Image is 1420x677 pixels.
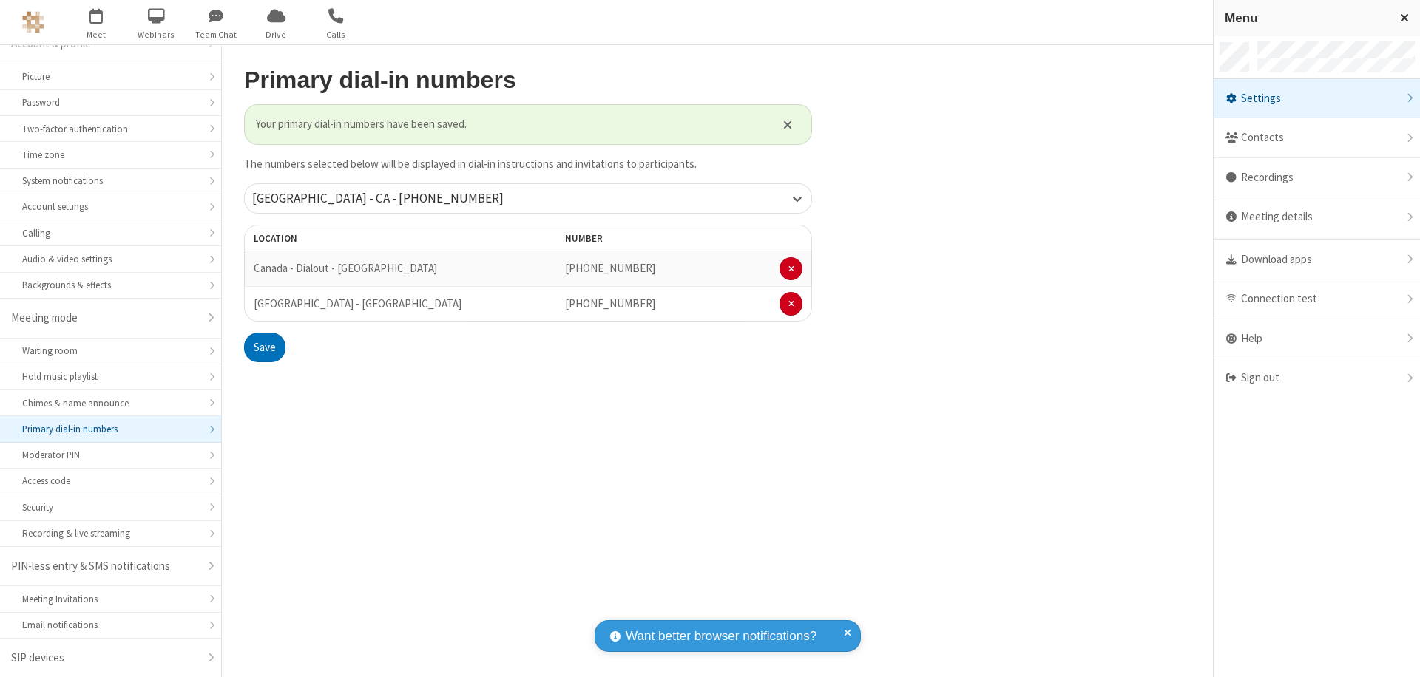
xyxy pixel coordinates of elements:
[22,370,199,384] div: Hold music playlist
[22,448,199,462] div: Moderator PIN
[1225,11,1387,25] h3: Menu
[248,28,304,41] span: Drive
[22,252,199,266] div: Audio & video settings
[11,558,199,575] div: PIN-less entry & SMS notifications
[22,200,199,214] div: Account settings
[565,261,655,275] span: [PHONE_NUMBER]
[244,251,471,285] td: Canada - Dialout - [GEOGRAPHIC_DATA]
[22,500,199,514] div: Security
[22,122,199,136] div: Two-factor authentication
[189,28,244,41] span: Team Chat
[244,333,285,362] button: Save
[22,95,199,109] div: Password
[1214,79,1420,119] div: Settings
[252,190,504,206] span: [GEOGRAPHIC_DATA] - CA - [PHONE_NUMBER]
[244,67,812,93] h2: Primary dial-in numbers
[11,310,199,327] div: Meeting mode
[22,526,199,540] div: Recording & live streaming
[11,650,199,667] div: SIP devices
[308,28,364,41] span: Calls
[1214,358,1420,398] div: Sign out
[22,474,199,488] div: Access code
[22,278,199,292] div: Backgrounds & effects
[626,627,816,646] span: Want better browser notifications?
[1214,197,1420,237] div: Meeting details
[22,69,199,84] div: Picture
[1214,158,1420,198] div: Recordings
[22,174,199,188] div: System notifications
[129,28,184,41] span: Webinars
[22,226,199,240] div: Calling
[22,618,199,632] div: Email notifications
[22,11,44,33] img: QA Selenium DO NOT DELETE OR CHANGE
[1214,240,1420,280] div: Download apps
[565,296,655,310] span: [PHONE_NUMBER]
[244,225,471,251] th: Location
[776,113,800,135] button: Close alert
[69,28,124,41] span: Meet
[22,396,199,410] div: Chimes & name announce
[1383,639,1409,667] iframe: Chat
[1214,279,1420,319] div: Connection test
[1214,118,1420,158] div: Contacts
[22,592,199,606] div: Meeting Invitations
[22,344,199,358] div: Waiting room
[1214,319,1420,359] div: Help
[244,286,471,322] td: [GEOGRAPHIC_DATA] - [GEOGRAPHIC_DATA]
[22,148,199,162] div: Time zone
[256,116,765,133] span: Your primary dial-in numbers have been saved.
[22,422,199,436] div: Primary dial-in numbers
[556,225,812,251] th: Number
[244,156,812,173] p: The numbers selected below will be displayed in dial-in instructions and invitations to participa...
